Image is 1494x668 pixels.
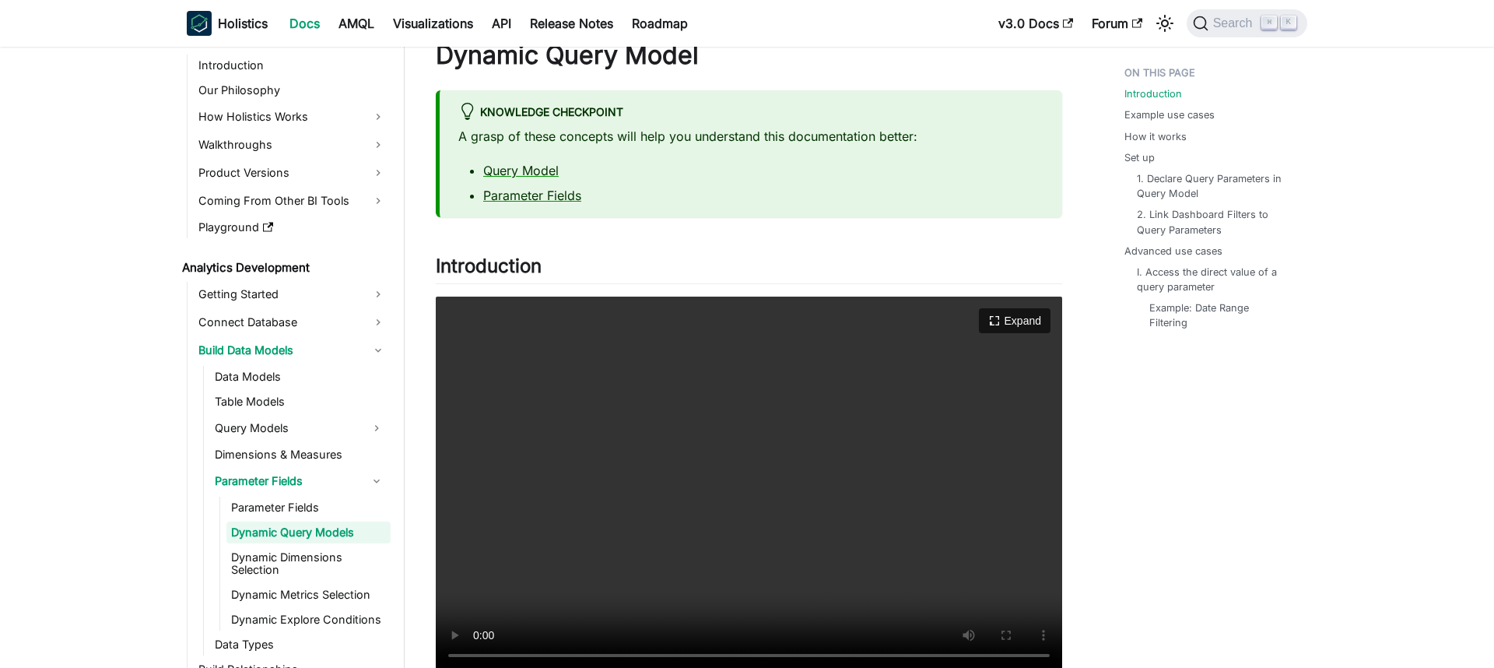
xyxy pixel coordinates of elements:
a: Release Notes [521,11,622,36]
a: HolisticsHolistics [187,11,268,36]
a: Parameter Fields [483,188,581,203]
a: Product Versions [194,160,391,185]
button: Expand video [979,308,1050,333]
h2: Introduction [436,255,1062,284]
a: Dynamic Dimensions Selection [226,547,391,581]
a: Dimensions & Measures [210,444,391,466]
a: v3.0 Docs [989,11,1082,36]
b: Holistics [218,14,268,33]
a: Connect Database [194,310,391,335]
img: Holistics [187,11,212,36]
a: API [482,11,521,36]
a: Build Data Models [194,338,391,363]
button: Search (Command+K) [1187,9,1307,37]
a: Dynamic Explore Conditions [226,609,391,631]
a: Data Types [210,634,391,656]
button: Switch between dark and light mode (currently light mode) [1152,11,1177,36]
a: How Holistics Works [194,104,391,129]
p: A grasp of these concepts will help you understand this documentation better: [458,127,1043,146]
button: Expand sidebar category 'Query Models' [363,416,391,441]
a: Data Models [210,366,391,388]
a: I. Access the direct value of a query parameter [1137,265,1292,294]
button: Collapse sidebar category 'Parameter Fields' [363,469,391,494]
nav: Docs sidebar [171,47,405,668]
a: Forum [1082,11,1152,36]
a: Visualizations [384,11,482,36]
a: AMQL [329,11,384,36]
a: Dynamic Query Models [226,522,391,543]
kbd: K [1281,16,1296,30]
a: Introduction [194,54,391,76]
h1: Dynamic Query Model [436,40,1062,71]
a: Example: Date Range Filtering [1149,301,1285,330]
a: Example use cases [1124,107,1215,122]
a: How it works [1124,129,1187,144]
a: Analytics Development [177,257,391,279]
a: Our Philosophy [194,79,391,101]
a: 2. Link Dashboard Filters to Query Parameters [1137,207,1292,237]
a: Dynamic Metrics Selection [226,584,391,606]
a: Parameter Fields [210,469,363,494]
a: Query Models [210,416,363,441]
a: Introduction [1124,86,1182,101]
a: Coming From Other BI Tools [194,188,391,213]
a: Set up [1124,150,1155,165]
a: Roadmap [622,11,697,36]
div: knowledge checkpoint [458,103,1043,123]
a: Docs [280,11,329,36]
a: Getting Started [194,282,391,307]
a: Walkthroughs [194,132,391,157]
a: Query Model [483,163,559,178]
a: 1. Declare Query Parameters in Query Model [1137,171,1292,201]
a: Table Models [210,391,391,413]
kbd: ⌘ [1261,16,1277,30]
span: Search [1208,16,1262,30]
a: Parameter Fields [226,497,391,519]
a: Playground [194,216,391,238]
a: Advanced use cases [1124,244,1222,258]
